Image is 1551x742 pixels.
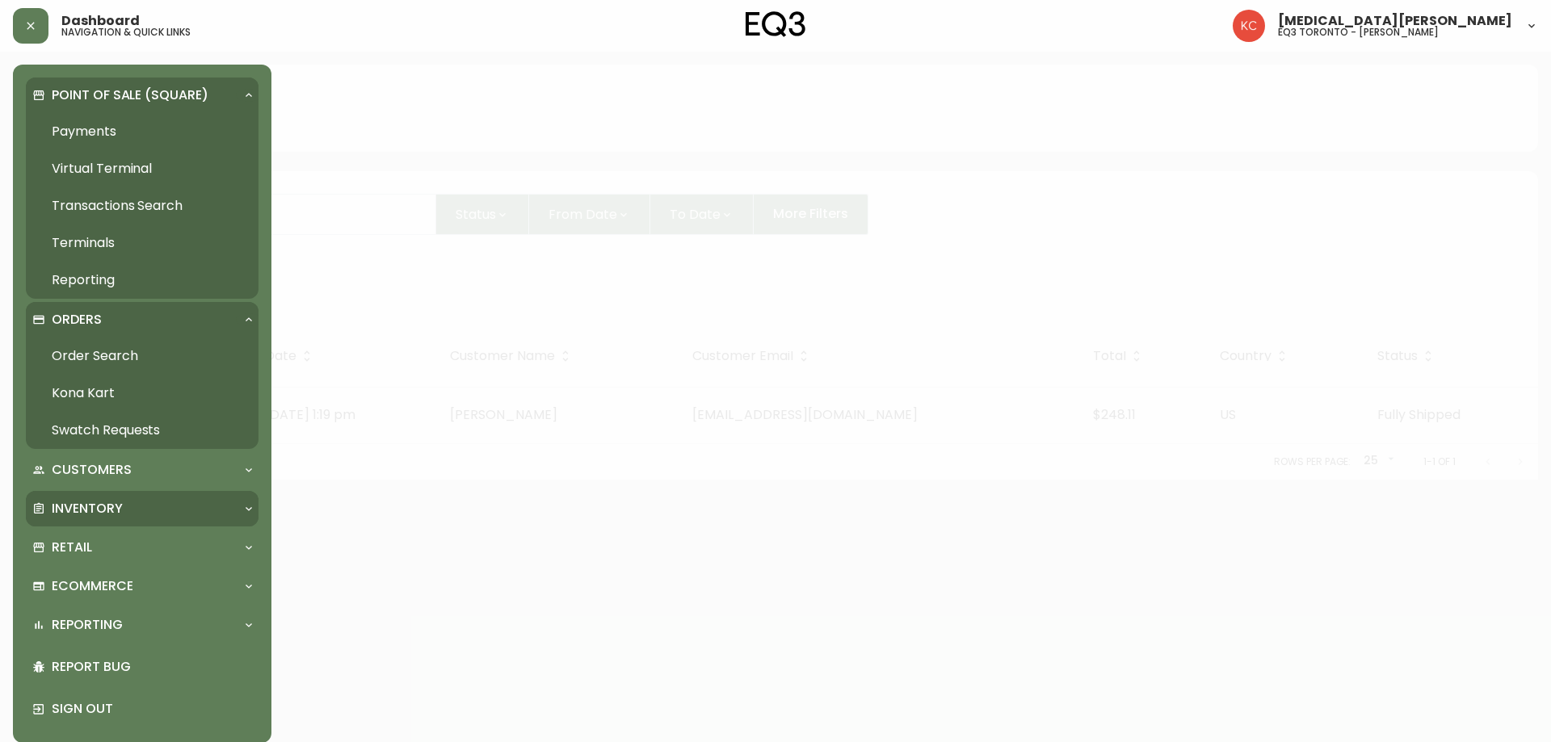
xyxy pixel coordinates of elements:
[1278,27,1439,37] h5: eq3 toronto - [PERSON_NAME]
[26,113,258,150] a: Payments
[26,150,258,187] a: Virtual Terminal
[52,461,132,479] p: Customers
[26,646,258,688] div: Report Bug
[26,412,258,449] a: Swatch Requests
[1233,10,1265,42] img: 6487344ffbf0e7f3b216948508909409
[746,11,805,37] img: logo
[26,568,258,604] div: Ecommerce
[26,375,258,412] a: Kona Kart
[26,491,258,526] div: Inventory
[52,700,252,718] p: Sign Out
[26,187,258,224] a: Transactions Search
[26,688,258,730] div: Sign Out
[26,530,258,565] div: Retail
[52,311,102,329] p: Orders
[26,607,258,643] div: Reporting
[61,27,191,37] h5: navigation & quick links
[26,337,258,375] a: Order Search
[52,658,252,676] p: Report Bug
[52,86,208,104] p: Point of Sale (Square)
[52,500,123,518] p: Inventory
[26,302,258,337] div: Orders
[52,539,92,556] p: Retail
[52,577,133,595] p: Ecommerce
[26,78,258,113] div: Point of Sale (Square)
[26,452,258,488] div: Customers
[26,224,258,262] a: Terminals
[1278,15,1512,27] span: [MEDICAL_DATA][PERSON_NAME]
[52,616,123,634] p: Reporting
[26,262,258,299] a: Reporting
[61,15,140,27] span: Dashboard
